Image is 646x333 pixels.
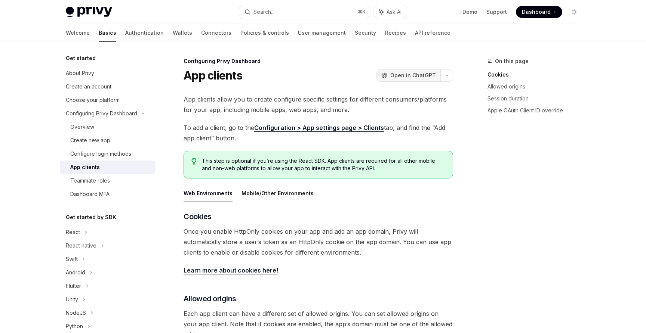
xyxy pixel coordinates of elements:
[202,157,445,172] span: This step is optional if you’re using the React SDK. App clients are required for all other mobil...
[462,8,477,16] a: Demo
[253,7,274,16] div: Search...
[184,184,233,202] button: Web Environments
[184,69,242,82] h1: App clients
[70,122,94,131] div: Overview
[66,241,96,250] div: React native
[66,295,78,304] div: Unity
[60,120,156,134] a: Overview
[66,96,120,105] div: Choose your platform
[242,184,314,202] button: Mobile/Other Environments
[184,211,212,222] span: Cookies
[184,94,453,115] span: App clients allow you to create configure specific settings for different consumers/platforms for...
[66,24,90,42] a: Welcome
[184,267,278,274] a: Learn more about cookies here!
[374,5,407,19] button: Ask AI
[60,161,156,174] a: App clients
[387,8,402,16] span: Ask AI
[184,293,236,304] span: Allowed origins
[184,265,453,276] span: .
[66,54,96,63] h5: Get started
[184,57,453,65] div: Configuring Privy Dashboard
[358,9,366,15] span: ⌘ K
[60,187,156,201] a: Dashboard MFA
[70,136,110,145] div: Create new app
[70,163,100,172] div: App clients
[415,24,450,42] a: API reference
[486,8,507,16] a: Support
[60,174,156,187] a: Teammate roles
[239,5,370,19] button: Search...⌘K
[70,149,131,158] div: Configure login methods
[240,24,289,42] a: Policies & controls
[495,57,529,66] span: On this page
[184,226,453,258] span: Once you enable HttpOnly cookies on your app and add an app domain, Privy will automatically stor...
[516,6,562,18] a: Dashboard
[355,24,376,42] a: Security
[487,69,586,81] a: Cookies
[66,82,111,91] div: Create an account
[201,24,231,42] a: Connectors
[184,122,453,143] span: To add a client, go to the tab, and find the “Add app client” button.
[99,24,116,42] a: Basics
[70,176,110,185] div: Teammate roles
[60,134,156,147] a: Create new app
[66,281,81,290] div: Flutter
[390,72,436,79] span: Open in ChatGPT
[66,255,78,264] div: Swift
[522,8,551,16] span: Dashboard
[487,105,586,116] a: Apple OAuth Client ID override
[66,109,137,118] div: Configuring Privy Dashboard
[376,69,440,82] button: Open in ChatGPT
[191,158,197,165] svg: Tip
[60,93,156,107] a: Choose your platform
[66,69,94,78] div: About Privy
[66,213,116,222] h5: Get started by SDK
[66,228,80,237] div: React
[487,81,586,93] a: Allowed origins
[70,190,110,199] div: Dashboard MFA
[487,93,586,105] a: Session duration
[66,308,86,317] div: NodeJS
[66,322,83,331] div: Python
[173,24,192,42] a: Wallets
[60,147,156,161] a: Configure login methods
[66,268,85,277] div: Android
[298,24,346,42] a: User management
[254,124,384,132] a: Configuration > App settings page > Clients
[60,80,156,93] a: Create an account
[125,24,164,42] a: Authentication
[66,7,112,17] img: light logo
[385,24,406,42] a: Recipes
[568,6,580,18] button: Toggle dark mode
[60,66,156,80] a: About Privy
